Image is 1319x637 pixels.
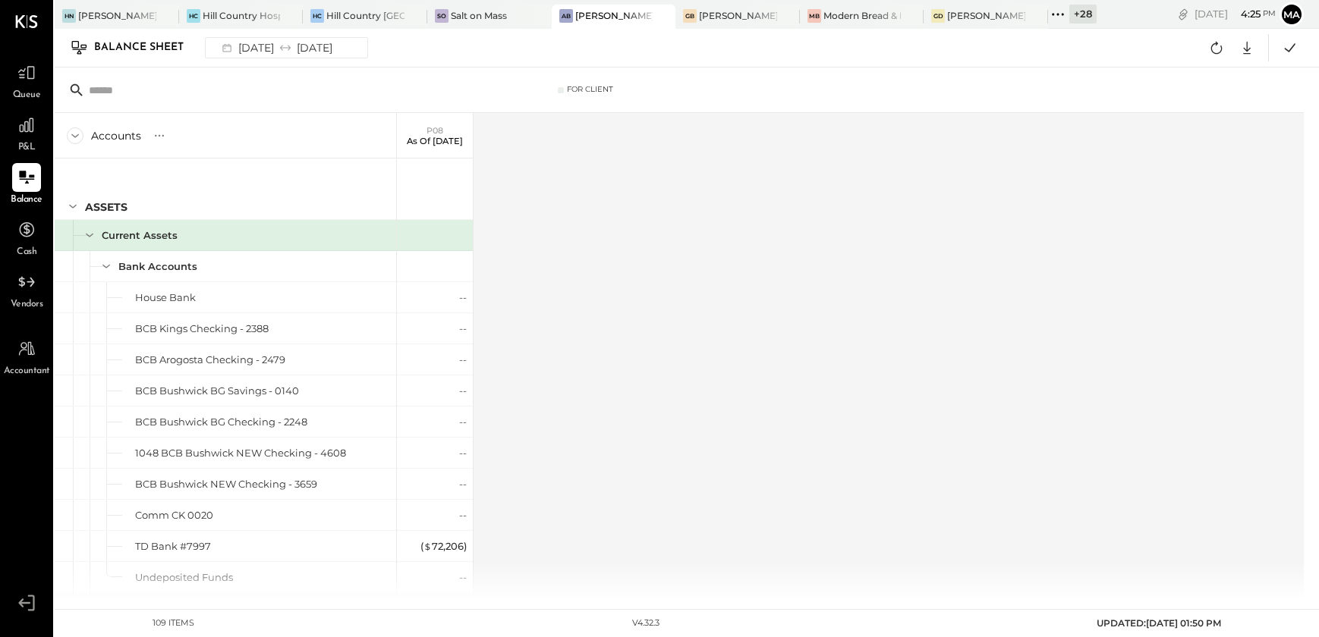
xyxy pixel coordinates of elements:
[423,540,432,552] span: $
[153,617,194,629] div: 109 items
[435,9,449,23] div: So
[459,446,467,460] div: --
[62,9,76,23] div: HN
[1097,617,1221,629] span: UPDATED: [DATE] 01:50 PM
[11,298,43,312] span: Vendors
[807,9,821,23] div: MB
[1069,5,1097,24] div: + 28
[1,163,52,207] a: Balance
[459,384,467,398] div: --
[947,9,1025,22] div: [PERSON_NAME] Downtown
[931,9,945,23] div: GD
[451,9,507,22] div: Salt on Mass
[310,9,324,23] div: HC
[17,246,36,259] span: Cash
[1,334,52,378] a: Accountant
[420,539,467,554] div: ( 72,206 )
[699,9,777,22] div: [PERSON_NAME] Back Bay
[135,539,211,554] div: TD Bank #7997
[135,415,307,429] div: BCB Bushwick BG Checking - 2248
[78,9,156,22] div: [PERSON_NAME]'s Nashville
[135,322,269,336] div: BCB Kings Checking - 2388
[459,570,467,585] div: --
[575,9,653,22] div: [PERSON_NAME] [GEOGRAPHIC_DATA]
[213,38,338,58] div: [DATE] [DATE]
[91,128,141,143] div: Accounts
[135,384,299,398] div: BCB Bushwick BG Savings - 0140
[11,193,42,207] span: Balance
[135,290,196,305] div: House Bank
[567,84,613,95] div: For Client
[135,353,285,367] div: BCB Arogosta Checking - 2479
[683,9,697,23] div: GB
[823,9,902,22] div: Modern Bread & Bagel (Tastebud Market, LLC)
[135,477,317,491] div: BCB Bushwick NEW Checking - 3659
[94,36,199,60] div: Balance Sheet
[1280,2,1304,27] button: Ma
[135,446,346,460] div: 1048 BCB Bushwick NEW Checking - 4608
[1,111,52,155] a: P&L
[85,199,127,215] div: ASSETS
[459,477,467,491] div: --
[1,268,52,312] a: Vendors
[205,37,368,58] button: [DATE][DATE]
[102,228,178,243] div: Current Assets
[1195,7,1276,21] div: [DATE]
[18,141,36,155] span: P&L
[459,290,467,305] div: --
[118,259,197,274] div: Bank Accounts
[13,89,41,102] span: Queue
[1176,6,1191,22] div: copy link
[407,136,463,146] p: As of [DATE]
[459,415,467,429] div: --
[187,9,200,23] div: HC
[459,322,467,336] div: --
[1,215,52,259] a: Cash
[632,617,659,629] div: v 4.32.3
[1,58,52,102] a: Queue
[559,9,573,23] div: AB
[427,125,443,136] span: P08
[135,508,213,522] div: Comm CK 0020
[326,9,405,22] div: Hill Country [GEOGRAPHIC_DATA]
[203,9,281,22] div: Hill Country Hospitality
[459,508,467,522] div: --
[459,353,467,367] div: --
[135,570,233,585] div: Undeposited Funds
[4,365,50,378] span: Accountant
